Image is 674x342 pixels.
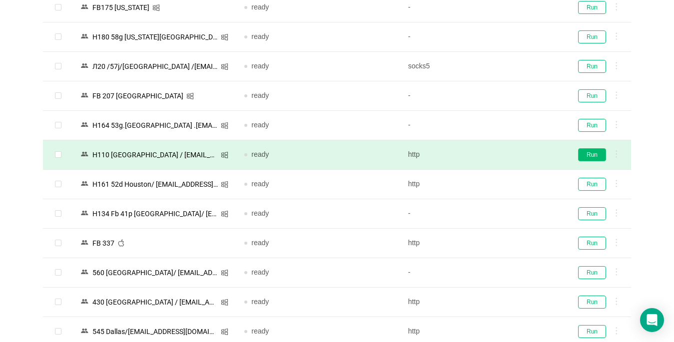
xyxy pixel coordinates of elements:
td: - [400,111,564,140]
div: Н110 [GEOGRAPHIC_DATA] / [EMAIL_ADDRESS][DOMAIN_NAME] [89,148,221,161]
div: 560 [GEOGRAPHIC_DATA]/ [EMAIL_ADDRESS][DOMAIN_NAME] [89,266,221,279]
div: FB 337 [89,237,117,250]
i: icon: windows [221,328,228,336]
td: http [400,170,564,199]
i: icon: windows [221,181,228,188]
td: socks5 [400,52,564,81]
td: - [400,22,564,52]
span: ready [251,3,269,11]
td: - [400,258,564,288]
div: FB175 [US_STATE] [89,1,152,14]
span: ready [251,121,269,129]
td: - [400,199,564,229]
div: Н161 52d Houston/ [EMAIL_ADDRESS][DOMAIN_NAME] [89,178,221,191]
td: http [400,229,564,258]
i: icon: windows [221,299,228,306]
span: ready [251,239,269,247]
button: Run [578,207,606,220]
div: FB 207 [GEOGRAPHIC_DATA] [89,89,186,102]
button: Run [578,119,606,132]
button: Run [578,148,606,161]
button: Run [578,89,606,102]
button: Run [578,1,606,14]
span: ready [251,91,269,99]
td: - [400,81,564,111]
i: icon: windows [221,33,228,41]
button: Run [578,325,606,338]
i: icon: windows [221,122,228,129]
div: 430 [GEOGRAPHIC_DATA] / [EMAIL_ADDRESS][DOMAIN_NAME] [89,296,221,309]
button: Run [578,296,606,309]
span: ready [251,298,269,306]
div: 545 Dallas/[EMAIL_ADDRESS][DOMAIN_NAME] [89,325,221,338]
span: ready [251,62,269,70]
i: icon: windows [221,63,228,70]
span: ready [251,150,269,158]
div: Н134 Fb 41p [GEOGRAPHIC_DATA]/ [EMAIL_ADDRESS][DOMAIN_NAME] [1] [89,207,221,220]
button: Run [578,30,606,43]
i: icon: apple [117,239,125,247]
button: Run [578,178,606,191]
span: ready [251,32,269,40]
span: ready [251,327,269,335]
button: Run [578,60,606,73]
i: icon: windows [186,92,194,100]
span: ready [251,180,269,188]
i: icon: windows [221,151,228,159]
i: icon: windows [152,4,160,11]
button: Run [578,266,606,279]
span: ready [251,209,269,217]
button: Run [578,237,606,250]
div: Л20 /57j/[GEOGRAPHIC_DATA] /[EMAIL_ADDRESS][DOMAIN_NAME] [89,60,221,73]
div: Н164 53g.[GEOGRAPHIC_DATA] .[EMAIL_ADDRESS][DOMAIN_NAME] [89,119,221,132]
span: ready [251,268,269,276]
td: http [400,288,564,317]
td: http [400,140,564,170]
div: Open Intercom Messenger [640,308,664,332]
i: icon: windows [221,210,228,218]
i: icon: windows [221,269,228,277]
div: Н180 58g [US_STATE][GEOGRAPHIC_DATA]/ [EMAIL_ADDRESS][DOMAIN_NAME] [89,30,221,43]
